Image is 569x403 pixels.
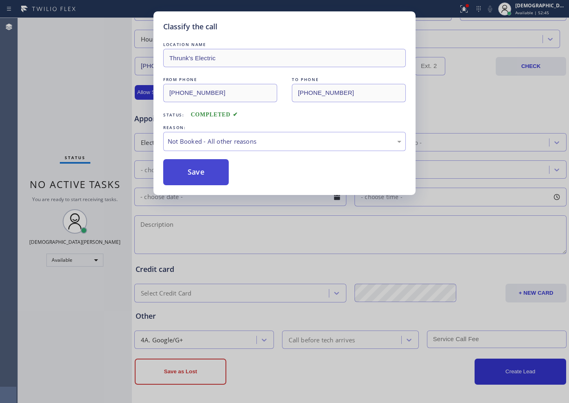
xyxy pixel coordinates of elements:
[163,21,217,32] h5: Classify the call
[292,84,406,102] input: To phone
[163,84,277,102] input: From phone
[163,40,406,49] div: LOCATION NAME
[292,75,406,84] div: TO PHONE
[163,112,184,118] span: Status:
[191,112,238,118] span: COMPLETED
[163,123,406,132] div: REASON:
[163,159,229,185] button: Save
[168,137,401,146] div: Not Booked - All other reasons
[163,75,277,84] div: FROM PHONE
